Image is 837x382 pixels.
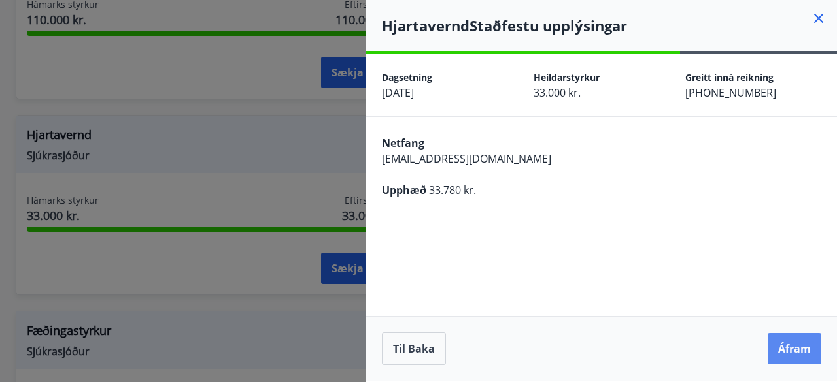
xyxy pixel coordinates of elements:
span: Heildarstyrkur [534,71,600,84]
span: [EMAIL_ADDRESS][DOMAIN_NAME] [382,151,551,166]
span: Upphæð [382,183,426,197]
h4: Hjartavernd Staðfestu upplýsingar [382,16,837,35]
span: Netfang [382,136,424,150]
span: 33.000 kr. [534,86,581,100]
span: [DATE] [382,86,414,100]
span: Dagsetning [382,71,432,84]
button: Áfram [768,333,821,364]
span: Greitt inná reikning [685,71,774,84]
span: 33.780 kr. [429,183,476,197]
span: [PHONE_NUMBER] [685,86,776,100]
button: Til baka [382,332,446,365]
